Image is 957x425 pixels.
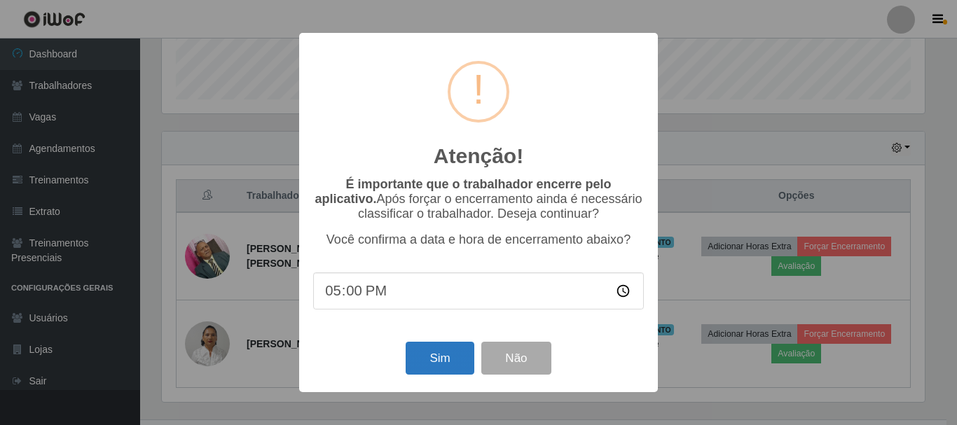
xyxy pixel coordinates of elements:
b: É importante que o trabalhador encerre pelo aplicativo. [315,177,611,206]
p: Você confirma a data e hora de encerramento abaixo? [313,232,644,247]
button: Não [481,342,551,375]
h2: Atenção! [434,144,523,169]
p: Após forçar o encerramento ainda é necessário classificar o trabalhador. Deseja continuar? [313,177,644,221]
button: Sim [406,342,474,375]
